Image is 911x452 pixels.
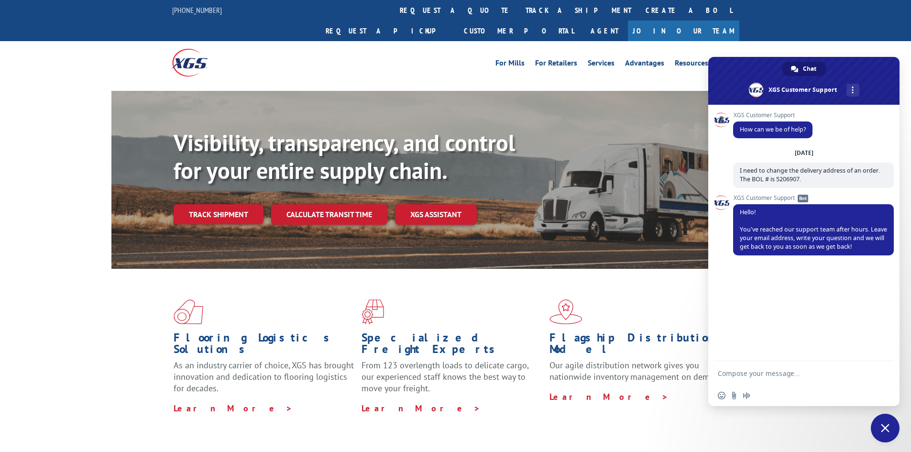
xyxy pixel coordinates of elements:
a: Learn More > [174,403,293,414]
a: For Mills [495,59,525,70]
span: As an industry carrier of choice, XGS has brought innovation and dedication to flooring logistics... [174,360,354,394]
a: Calculate transit time [271,204,387,225]
span: I need to change the delivery address of an order. The BOL # is 5206907. [740,166,880,183]
a: Agent [581,21,628,41]
h1: Flagship Distribution Model [549,332,730,360]
span: How can we be of help? [740,125,806,133]
span: Insert an emoji [718,392,725,399]
a: Learn More > [549,391,669,402]
span: Send a file [730,392,738,399]
a: Services [588,59,615,70]
h1: Specialized Freight Experts [362,332,542,360]
span: Chat [803,62,816,76]
div: Chat [782,62,826,76]
span: Our agile distribution network gives you nationwide inventory management on demand. [549,360,725,382]
img: xgs-icon-focused-on-flooring-red [362,299,384,324]
span: Audio message [743,392,750,399]
p: From 123 overlength loads to delicate cargo, our experienced staff knows the best way to move you... [362,360,542,402]
div: Close chat [871,414,900,442]
div: More channels [846,84,859,97]
span: XGS Customer Support [733,195,894,201]
a: For Retailers [535,59,577,70]
img: xgs-icon-flagship-distribution-model-red [549,299,582,324]
textarea: Compose your message... [718,369,869,378]
span: XGS Customer Support [733,112,812,119]
a: Customer Portal [457,21,581,41]
a: Join Our Team [628,21,739,41]
a: Resources [675,59,708,70]
a: Request a pickup [318,21,457,41]
span: Hello! You've reached our support team after hours. Leave your email address, write your question... [740,208,887,251]
div: [DATE] [795,150,813,156]
a: XGS ASSISTANT [395,204,477,225]
a: [PHONE_NUMBER] [172,5,222,15]
h1: Flooring Logistics Solutions [174,332,354,360]
a: Advantages [625,59,664,70]
img: xgs-icon-total-supply-chain-intelligence-red [174,299,203,324]
span: Bot [798,195,808,202]
a: Learn More > [362,403,481,414]
b: Visibility, transparency, and control for your entire supply chain. [174,128,515,185]
a: Track shipment [174,204,263,224]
